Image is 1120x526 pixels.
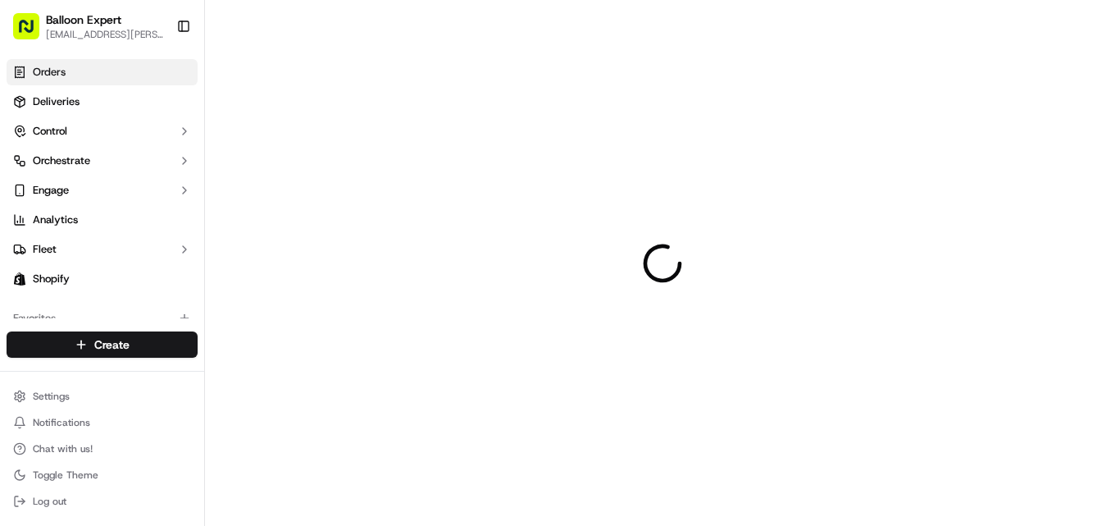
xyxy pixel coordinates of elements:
[94,336,130,353] span: Create
[46,28,163,41] button: [EMAIL_ADDRESS][PERSON_NAME][DOMAIN_NAME]
[7,59,198,85] a: Orders
[7,207,198,233] a: Analytics
[7,236,198,263] button: Fleet
[7,305,198,332] div: Favorites
[13,272,26,286] img: Shopify logo
[33,442,93,455] span: Chat with us!
[7,332,198,358] button: Create
[7,411,198,434] button: Notifications
[46,11,121,28] button: Balloon Expert
[33,124,67,139] span: Control
[7,266,198,292] a: Shopify
[33,390,70,403] span: Settings
[33,495,66,508] span: Log out
[33,272,70,286] span: Shopify
[33,213,78,227] span: Analytics
[33,416,90,429] span: Notifications
[33,242,57,257] span: Fleet
[33,94,80,109] span: Deliveries
[33,183,69,198] span: Engage
[7,490,198,513] button: Log out
[7,177,198,204] button: Engage
[33,65,66,80] span: Orders
[7,89,198,115] a: Deliveries
[7,118,198,144] button: Control
[7,148,198,174] button: Orchestrate
[33,469,98,482] span: Toggle Theme
[7,385,198,408] button: Settings
[33,153,90,168] span: Orchestrate
[7,7,170,46] button: Balloon Expert[EMAIL_ADDRESS][PERSON_NAME][DOMAIN_NAME]
[7,464,198,487] button: Toggle Theme
[7,437,198,460] button: Chat with us!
